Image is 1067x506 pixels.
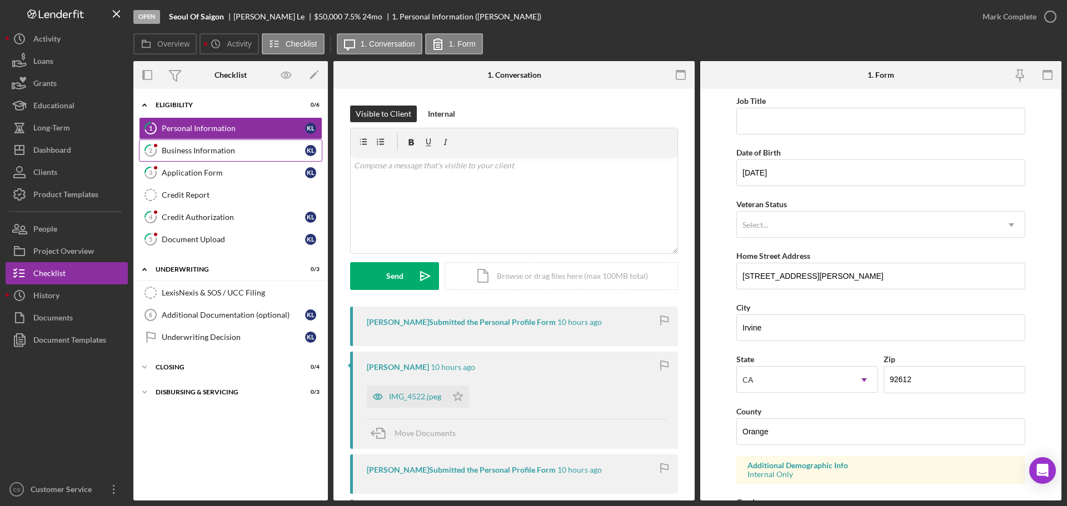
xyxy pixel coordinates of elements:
div: CA [742,375,754,384]
div: K L [305,332,316,343]
button: Documents [6,307,128,329]
div: 7.5 % [344,12,361,21]
button: Product Templates [6,183,128,206]
button: Educational [6,94,128,117]
div: Eligibility [156,102,292,108]
label: Checklist [286,39,317,48]
div: Customer Service [28,478,100,503]
button: Overview [133,33,197,54]
div: Underwriting Decision [162,333,305,342]
button: IMG_4522.jpeg [367,385,469,408]
div: K L [305,212,316,223]
div: 0 / 6 [300,102,320,108]
div: Visible to Client [356,106,411,122]
div: Send [386,262,403,290]
div: 1. Form [867,71,894,79]
tspan: 1 [149,124,152,132]
div: K L [305,234,316,245]
div: Credit Authorization [162,213,305,222]
button: Loans [6,50,128,72]
div: Underwriting [156,266,292,273]
div: Long-Term [33,117,70,142]
div: [PERSON_NAME] Le [233,12,314,21]
div: IMG_4522.jpeg [389,392,441,401]
time: 2025-10-03 06:16 [557,318,602,327]
a: 5Document UploadKL [139,228,322,251]
tspan: 2 [149,147,152,154]
button: Send [350,262,439,290]
button: Document Templates [6,329,128,351]
time: 2025-10-03 06:13 [557,465,602,474]
label: 1. Form [449,39,476,48]
div: Closing [156,364,292,370]
button: Mark Complete [971,6,1061,28]
a: LexisNexis & SOS / UCC Filing [139,282,322,304]
div: [PERSON_NAME] Submitted the Personal Profile Form [367,318,556,327]
div: Application Form [162,168,305,177]
div: Product Templates [33,183,98,208]
label: Activity [227,39,251,48]
a: Checklist [6,262,128,284]
a: 4Credit AuthorizationKL [139,206,322,228]
span: Move Documents [395,428,456,438]
div: Internal [428,106,455,122]
div: 1. Personal Information ([PERSON_NAME]) [392,12,541,21]
div: Select... [742,221,768,229]
button: Project Overview [6,240,128,262]
a: Dashboard [6,139,128,161]
label: County [736,407,761,416]
label: Date of Birth [736,148,781,157]
div: Loans [33,50,53,75]
div: K L [305,123,316,134]
div: Credit Report [162,191,322,199]
text: CS [13,487,20,493]
div: K L [305,145,316,156]
tspan: 4 [149,213,153,221]
div: LexisNexis & SOS / UCC Filing [162,288,322,297]
div: Documents [33,307,73,332]
div: 0 / 4 [300,364,320,370]
div: 24 mo [362,12,382,21]
div: Business Information [162,146,305,155]
button: CSCustomer Service [6,478,128,500]
time: 2025-10-03 06:13 [431,363,475,372]
label: Overview [157,39,190,48]
button: Activity [200,33,258,54]
div: Document Templates [33,329,106,354]
label: Zip [884,354,895,364]
div: [PERSON_NAME] [367,363,429,372]
div: Grants [33,72,57,97]
button: People [6,218,128,240]
button: Long-Term [6,117,128,139]
div: Activity [33,28,61,53]
tspan: 6 [149,312,152,318]
b: Seoul Of Saigon [169,12,224,21]
a: 3Application FormKL [139,162,322,184]
button: 1. Conversation [337,33,422,54]
a: Credit Report [139,184,322,206]
div: Internal Only [747,470,1014,479]
label: Job Title [736,96,766,106]
div: Checklist [215,71,247,79]
label: City [736,303,750,312]
a: 6Additional Documentation (optional)KL [139,304,322,326]
div: Open Intercom Messenger [1029,457,1056,484]
div: Clients [33,161,57,186]
div: People [33,218,57,243]
tspan: 5 [149,236,152,243]
div: Open [133,10,160,24]
button: Checklist [262,33,325,54]
a: Activity [6,28,128,50]
button: 1. Form [425,33,483,54]
button: Clients [6,161,128,183]
span: $50,000 [314,12,342,21]
button: History [6,284,128,307]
